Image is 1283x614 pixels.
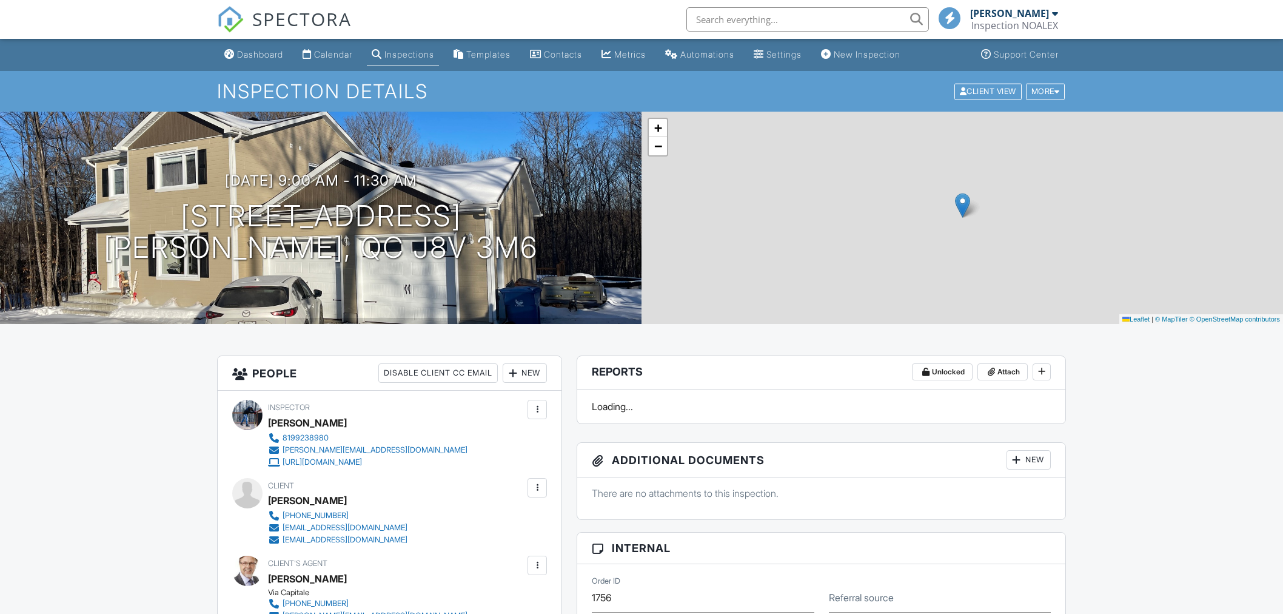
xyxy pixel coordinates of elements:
[268,432,467,444] a: 8199238980
[654,120,662,135] span: +
[649,119,667,137] a: Zoom in
[592,576,620,587] label: Order ID
[994,49,1059,59] div: Support Center
[1190,315,1280,323] a: © OpenStreetMap contributors
[953,86,1025,95] a: Client View
[298,44,357,66] a: Calendar
[766,49,802,59] div: Settings
[268,570,347,588] a: [PERSON_NAME]
[283,599,349,609] div: [PHONE_NUMBER]
[283,535,407,545] div: [EMAIL_ADDRESS][DOMAIN_NAME]
[252,6,352,32] span: SPECTORA
[268,456,467,468] a: [URL][DOMAIN_NAME]
[283,445,467,455] div: [PERSON_NAME][EMAIL_ADDRESS][DOMAIN_NAME]
[217,6,244,33] img: The Best Home Inspection Software - Spectora
[225,172,417,189] h3: [DATE] 9:00 am - 11:30 am
[219,44,288,66] a: Dashboard
[268,414,347,432] div: [PERSON_NAME]
[314,49,352,59] div: Calendar
[268,598,467,610] a: [PHONE_NUMBER]
[686,7,929,32] input: Search everything...
[1122,315,1150,323] a: Leaflet
[597,44,651,66] a: Metrics
[955,193,970,218] img: Marker
[680,49,734,59] div: Automations
[749,44,806,66] a: Settings
[954,83,1022,100] div: Client View
[829,591,894,604] label: Referral source
[268,588,477,598] div: Via Capitale
[976,44,1064,66] a: Support Center
[503,363,547,383] div: New
[1026,83,1065,100] div: More
[834,49,900,59] div: New Inspection
[268,481,294,490] span: Client
[268,444,467,456] a: [PERSON_NAME][EMAIL_ADDRESS][DOMAIN_NAME]
[283,433,329,443] div: 8199238980
[970,7,1049,19] div: [PERSON_NAME]
[649,137,667,155] a: Zoom out
[1007,450,1051,470] div: New
[577,533,1065,564] h3: Internal
[268,534,407,546] a: [EMAIL_ADDRESS][DOMAIN_NAME]
[544,49,582,59] div: Contacts
[283,511,349,521] div: [PHONE_NUMBER]
[217,81,1066,102] h1: Inspection Details
[449,44,515,66] a: Templates
[218,356,561,391] h3: People
[1155,315,1188,323] a: © MapTiler
[660,44,739,66] a: Automations (Basic)
[384,49,434,59] div: Inspections
[577,443,1065,477] h3: Additional Documents
[466,49,511,59] div: Templates
[217,16,352,42] a: SPECTORA
[268,510,407,522] a: [PHONE_NUMBER]
[268,491,347,510] div: [PERSON_NAME]
[367,44,439,66] a: Inspections
[268,403,310,412] span: Inspector
[816,44,905,66] a: New Inspection
[268,522,407,534] a: [EMAIL_ADDRESS][DOMAIN_NAME]
[614,49,646,59] div: Metrics
[1151,315,1153,323] span: |
[237,49,283,59] div: Dashboard
[283,523,407,533] div: [EMAIL_ADDRESS][DOMAIN_NAME]
[378,363,498,383] div: Disable Client CC Email
[654,138,662,153] span: −
[268,559,327,568] span: Client's Agent
[592,487,1051,500] p: There are no attachments to this inspection.
[971,19,1058,32] div: Inspection NOALEX
[104,200,538,265] h1: [STREET_ADDRESS] [PERSON_NAME], QC J8V 3M6
[525,44,587,66] a: Contacts
[283,457,362,467] div: [URL][DOMAIN_NAME]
